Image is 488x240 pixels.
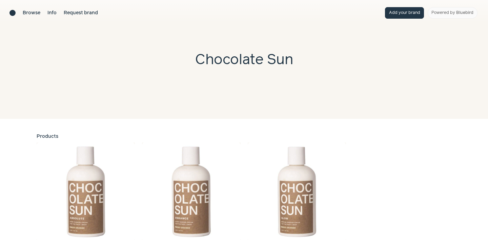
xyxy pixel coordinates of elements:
a: Powered by Bluebird [428,7,477,19]
a: Brand directory home [9,10,16,16]
a: Request brand [64,10,98,17]
a: Browse [23,10,40,17]
h2: Products [37,133,451,140]
button: Add your brand [385,7,424,19]
span: Bluebird [456,11,473,15]
a: Info [47,10,57,17]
